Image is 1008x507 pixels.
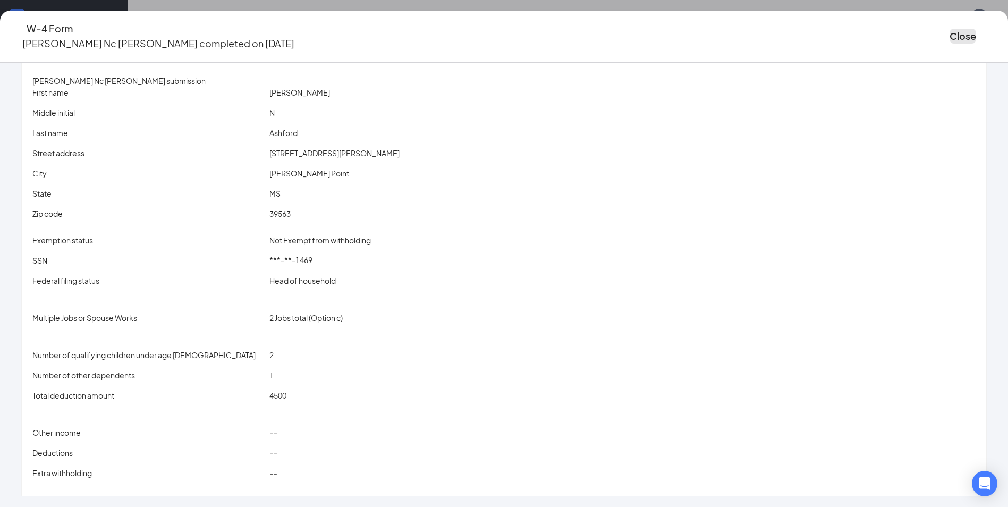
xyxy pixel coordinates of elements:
[32,87,265,98] p: First name
[32,208,265,219] p: Zip code
[950,29,976,44] button: Close
[972,471,997,496] div: Open Intercom Messenger
[32,369,265,381] p: Number of other dependents
[32,312,265,324] p: Multiple Jobs or Spouse Works
[269,276,336,285] span: Head of household
[32,255,265,266] p: SSN
[22,36,294,51] p: [PERSON_NAME] Nc [PERSON_NAME] completed on [DATE]
[269,313,343,323] span: 2 Jobs total (Option c)
[269,88,330,97] span: [PERSON_NAME]
[269,448,277,458] span: --
[32,127,265,139] p: Last name
[32,349,265,361] p: Number of qualifying children under age [DEMOGRAPHIC_DATA]
[32,147,265,159] p: Street address
[32,275,265,286] p: Federal filing status
[269,128,298,138] span: Ashford
[269,468,277,478] span: --
[27,21,73,36] h4: W-4 Form
[32,167,265,179] p: City
[32,467,265,479] p: Extra withholding
[269,189,281,198] span: MS
[32,447,265,459] p: Deductions
[32,390,265,401] p: Total deduction amount
[269,235,371,245] span: Not Exempt from withholding
[269,148,400,158] span: [STREET_ADDRESS][PERSON_NAME]
[32,76,206,86] span: [PERSON_NAME] Nc [PERSON_NAME] submission
[32,107,265,119] p: Middle initial
[269,428,277,437] span: --
[269,370,274,380] span: 1
[269,108,275,117] span: N
[269,350,274,360] span: 2
[32,188,265,199] p: State
[269,391,286,400] span: 4500
[269,209,291,218] span: 39563
[32,427,265,438] p: Other income
[269,168,349,178] span: [PERSON_NAME] Point
[32,234,265,246] p: Exemption status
